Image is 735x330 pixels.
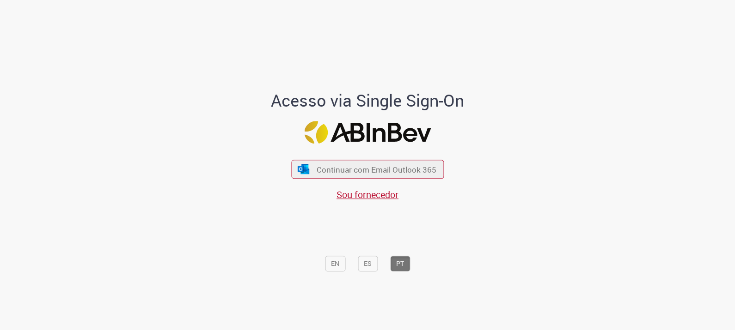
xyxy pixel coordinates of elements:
[297,164,310,174] img: ícone Azure/Microsoft 360
[317,164,436,174] span: Continuar com Email Outlook 365
[304,121,431,144] img: Logo ABInBev
[390,256,410,272] button: PT
[325,256,345,272] button: EN
[239,91,496,110] h1: Acesso via Single Sign-On
[337,189,398,201] a: Sou fornecedor
[291,160,444,179] button: ícone Azure/Microsoft 360 Continuar com Email Outlook 365
[358,256,378,272] button: ES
